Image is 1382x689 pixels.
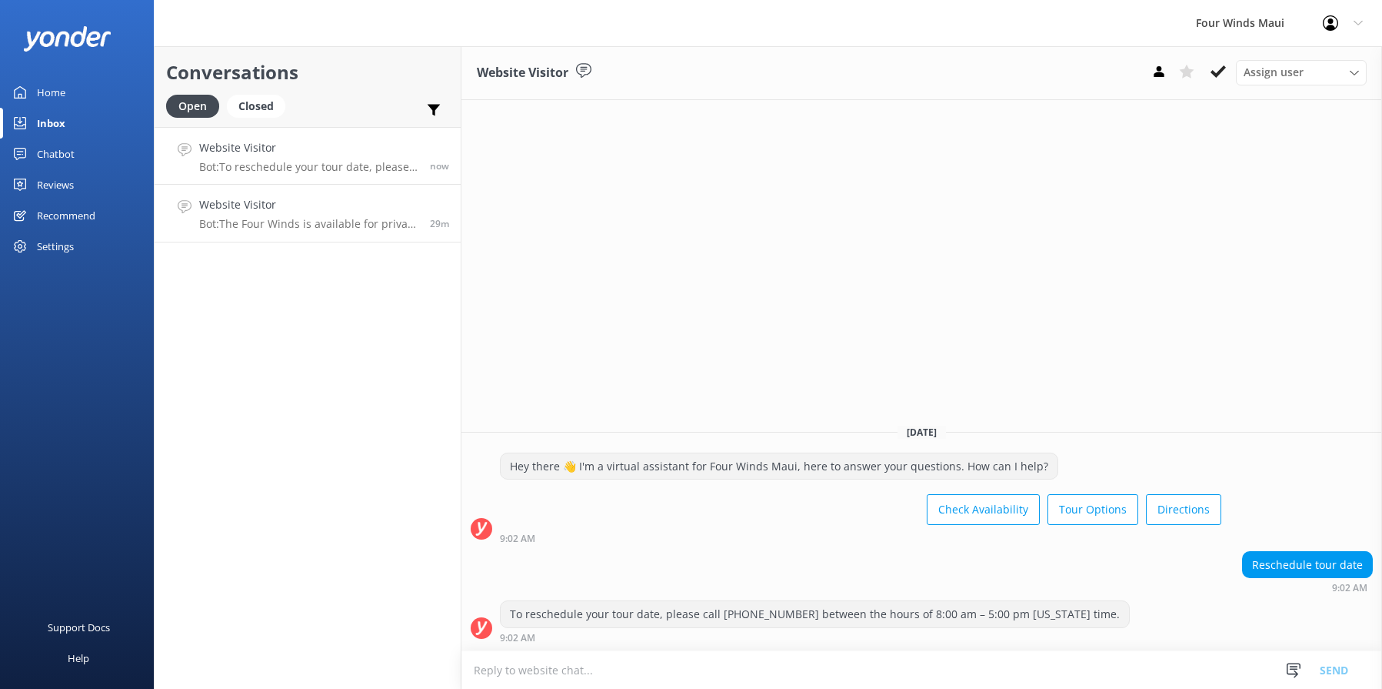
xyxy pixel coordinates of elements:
[199,217,418,231] p: Bot: The Four Winds is available for private charters and can accommodate up to 120 guests. For m...
[37,169,74,200] div: Reviews
[37,200,95,231] div: Recommend
[227,95,285,118] div: Closed
[1244,64,1304,81] span: Assign user
[501,453,1057,480] div: Hey there 👋 I'm a virtual assistant for Four Winds Maui, here to answer your questions. How can I...
[1236,60,1367,85] div: Assign User
[48,612,110,643] div: Support Docs
[1146,494,1221,525] button: Directions
[1242,582,1373,593] div: Sep 04 2025 09:02am (UTC -10:00) Pacific/Honolulu
[500,533,1221,544] div: Sep 04 2025 09:02am (UTC -10:00) Pacific/Honolulu
[199,139,418,156] h4: Website Visitor
[37,77,65,108] div: Home
[199,196,418,213] h4: Website Visitor
[199,160,418,174] p: Bot: To reschedule your tour date, please call [PHONE_NUMBER] between the hours of 8:00 am – 5:00...
[68,643,89,674] div: Help
[155,127,461,185] a: Website VisitorBot:To reschedule your tour date, please call [PHONE_NUMBER] between the hours of ...
[430,159,449,172] span: Sep 04 2025 09:02am (UTC -10:00) Pacific/Honolulu
[37,231,74,262] div: Settings
[1243,552,1372,578] div: Reschedule tour date
[166,58,449,87] h2: Conversations
[166,97,227,114] a: Open
[1047,494,1138,525] button: Tour Options
[430,217,449,230] span: Sep 04 2025 08:34am (UTC -10:00) Pacific/Honolulu
[500,632,1130,643] div: Sep 04 2025 09:02am (UTC -10:00) Pacific/Honolulu
[477,63,568,83] h3: Website Visitor
[501,601,1129,627] div: To reschedule your tour date, please call [PHONE_NUMBER] between the hours of 8:00 am – 5:00 pm [...
[166,95,219,118] div: Open
[37,139,75,169] div: Chatbot
[227,97,293,114] a: Closed
[897,426,946,439] span: [DATE]
[927,494,1040,525] button: Check Availability
[500,534,535,544] strong: 9:02 AM
[37,108,65,139] div: Inbox
[1332,584,1367,593] strong: 9:02 AM
[500,634,535,643] strong: 9:02 AM
[155,185,461,242] a: Website VisitorBot:The Four Winds is available for private charters and can accommodate up to 120...
[23,26,112,52] img: yonder-white-logo.png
